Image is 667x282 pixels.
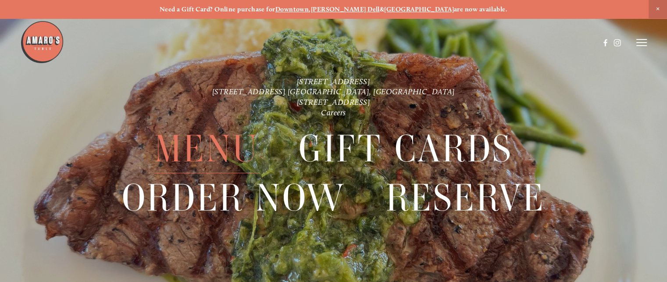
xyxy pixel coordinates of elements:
[212,87,455,96] a: [STREET_ADDRESS] [GEOGRAPHIC_DATA], [GEOGRAPHIC_DATA]
[454,5,507,13] strong: are now available.
[297,76,371,86] a: [STREET_ADDRESS]
[311,5,380,13] a: [PERSON_NAME] Dell
[299,125,513,173] a: Gift Cards
[275,5,309,13] a: Downtown
[20,20,64,64] img: Amaro's Table
[297,97,371,107] a: [STREET_ADDRESS]
[122,174,346,222] a: Order Now
[154,125,259,173] a: Menu
[380,5,384,13] strong: &
[385,174,545,222] a: Reserve
[384,5,454,13] a: [GEOGRAPHIC_DATA]
[160,5,275,13] strong: Need a Gift Card? Online purchase for
[321,108,346,118] a: Careers
[309,5,310,13] strong: ,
